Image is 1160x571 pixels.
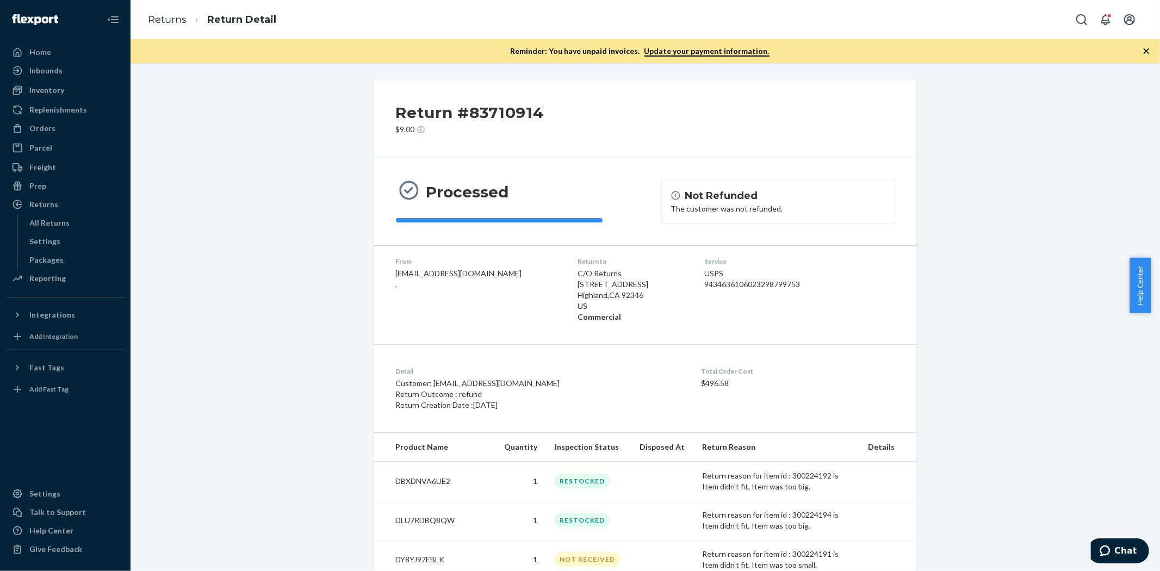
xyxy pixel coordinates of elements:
[7,177,124,195] a: Prep
[578,279,687,290] p: [STREET_ADDRESS]
[396,269,522,289] span: [EMAIL_ADDRESS][DOMAIN_NAME] ,
[29,123,55,134] div: Orders
[702,367,895,376] dt: Total Order Cost
[1071,9,1093,30] button: Open Search Box
[702,470,851,492] p: Return reason for item id : 300224192 is Item didn't fit, Item was too big.
[705,269,724,278] span: USPS
[1119,9,1140,30] button: Open account menu
[396,389,702,400] p: Return Outcome : refund
[495,433,546,462] th: Quantity
[1095,9,1116,30] button: Open notifications
[29,47,51,58] div: Home
[511,46,770,57] p: Reminder: You have unpaid invoices.
[29,104,87,115] div: Replenishments
[7,159,124,176] a: Freight
[29,544,82,555] div: Give Feedback
[30,236,61,247] div: Settings
[693,433,860,462] th: Return Reason
[546,433,631,462] th: Inspection Status
[7,139,124,157] a: Parcel
[495,461,546,501] td: 1
[7,270,124,287] a: Reporting
[7,328,124,345] a: Add Integration
[1130,258,1151,313] button: Help Center
[396,257,561,266] dt: From
[7,44,124,61] a: Home
[859,433,916,462] th: Details
[7,82,124,99] a: Inventory
[29,142,52,153] div: Parcel
[29,181,46,191] div: Prep
[29,362,64,373] div: Fast Tags
[7,485,124,502] a: Settings
[578,268,687,279] p: C/O Returns
[555,513,610,527] div: RESTOCKED
[396,378,702,389] p: Customer: [EMAIL_ADDRESS][DOMAIN_NAME]
[29,488,60,499] div: Settings
[29,507,86,518] div: Talk to Support
[7,306,124,324] button: Integrations
[24,251,125,269] a: Packages
[7,541,124,558] button: Give Feedback
[578,301,687,312] p: US
[7,504,124,521] button: Talk to Support
[29,384,69,394] div: Add Fast Tag
[671,203,886,214] div: The customer was not refunded.
[702,549,851,570] p: Return reason for item id : 300224191 is Item didn't fit, Item was too small.
[29,525,73,536] div: Help Center
[12,14,58,25] img: Flexport logo
[705,257,839,266] dt: Service
[396,367,702,376] dt: Detail
[24,233,125,250] a: Settings
[555,552,620,567] div: NOT RECEIVED
[207,14,276,26] a: Return Detail
[555,474,610,488] div: RESTOCKED
[29,309,75,320] div: Integrations
[396,515,487,526] p: DLU7RDBQ8QW
[685,189,758,203] h4: Not Refunded
[139,4,285,36] ol: breadcrumbs
[396,101,544,124] h2: Return #83710914
[396,554,487,565] p: DY8YJ97EBLK
[7,196,124,213] a: Returns
[30,218,70,228] div: All Returns
[7,101,124,119] a: Replenishments
[7,62,124,79] a: Inbounds
[396,400,702,411] p: Return Creation Date : [DATE]
[7,359,124,376] button: Fast Tags
[7,120,124,137] a: Orders
[426,182,509,202] h3: Processed
[644,46,770,57] a: Update your payment information.
[702,510,851,531] p: Return reason for item id : 300224194 is Item didn't fit, Item was too big.
[495,501,546,540] td: 1
[29,199,58,210] div: Returns
[705,279,839,290] div: 9434636106023298799753
[29,65,63,76] div: Inbounds
[29,162,56,173] div: Freight
[702,367,895,411] div: $496.58
[578,312,622,321] strong: Commercial
[396,124,544,135] p: $9.00
[30,255,64,265] div: Packages
[29,332,78,341] div: Add Integration
[24,214,125,232] a: All Returns
[374,433,495,462] th: Product Name
[1091,538,1149,566] iframe: Opens a widget where you can chat to one of our agents
[7,522,124,539] a: Help Center
[148,14,187,26] a: Returns
[631,433,693,462] th: Disposed At
[29,85,64,96] div: Inventory
[7,381,124,398] a: Add Fast Tag
[29,273,66,284] div: Reporting
[578,290,687,301] p: Highland , CA 92346
[578,257,687,266] dt: Return to
[102,9,124,30] button: Close Navigation
[396,476,487,487] p: DBXDNVA6UE2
